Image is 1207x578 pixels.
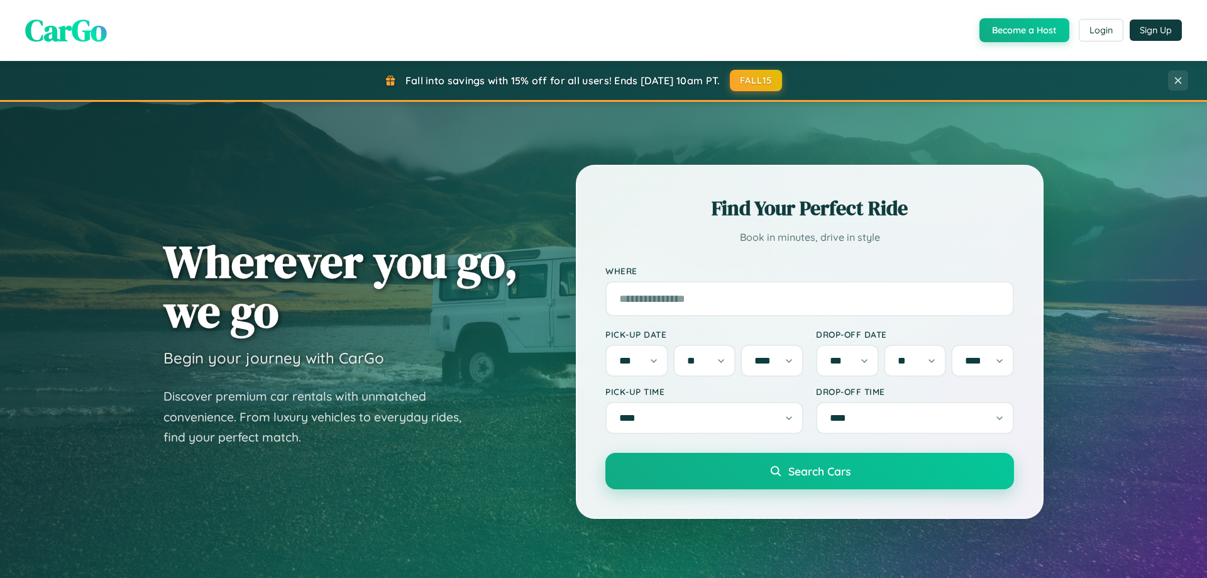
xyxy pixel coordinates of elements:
span: CarGo [25,9,107,51]
label: Pick-up Date [605,329,803,340]
p: Book in minutes, drive in style [605,228,1014,247]
span: Fall into savings with 15% off for all users! Ends [DATE] 10am PT. [405,74,720,87]
button: Login [1079,19,1123,42]
button: Search Cars [605,453,1014,489]
h3: Begin your journey with CarGo [163,348,384,367]
h1: Wherever you go, we go [163,236,518,336]
label: Where [605,265,1014,276]
label: Drop-off Date [816,329,1014,340]
button: Become a Host [979,18,1069,42]
label: Pick-up Time [605,386,803,397]
button: FALL15 [730,70,783,91]
h2: Find Your Perfect Ride [605,194,1014,222]
span: Search Cars [788,464,851,478]
label: Drop-off Time [816,386,1014,397]
p: Discover premium car rentals with unmatched convenience. From luxury vehicles to everyday rides, ... [163,386,478,448]
button: Sign Up [1130,19,1182,41]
